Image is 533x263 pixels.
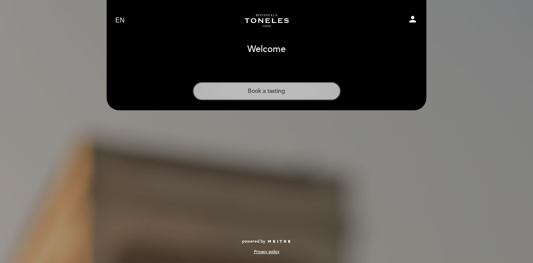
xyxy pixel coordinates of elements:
button: person [408,14,418,27]
img: MEITRE [267,240,291,244]
a: powered by [242,238,291,244]
button: Book a tasting [193,82,341,100]
h1: Welcome [247,45,286,55]
span: powered by [242,238,265,244]
a: Turismo Bodega Los Toneles [214,9,319,32]
i: person [408,14,418,24]
a: Privacy policy [254,249,279,255]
